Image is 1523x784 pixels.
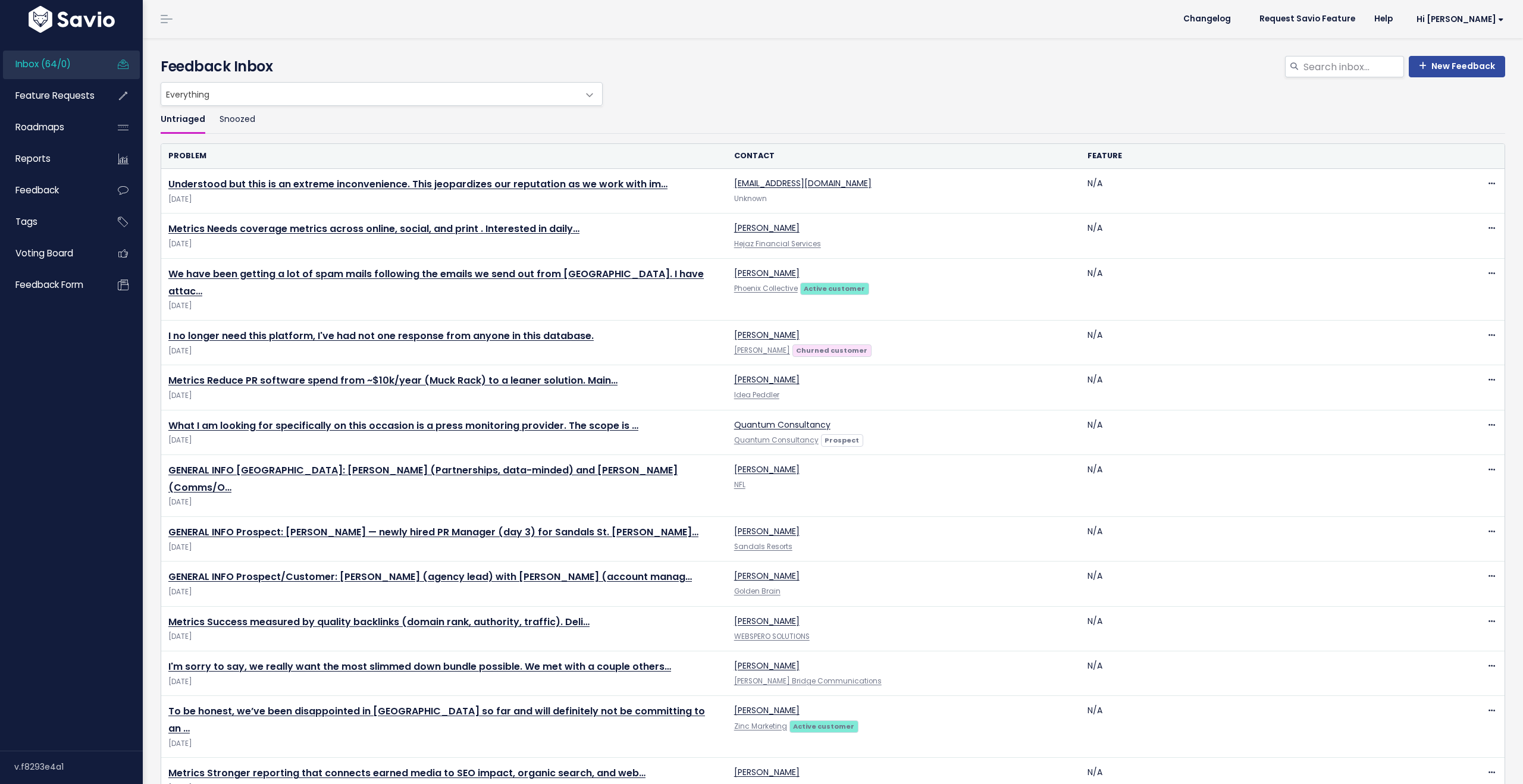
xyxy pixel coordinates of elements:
strong: Active customer [804,284,865,293]
a: NFL [734,480,745,490]
td: N/A [1080,365,1434,410]
a: Tags [3,208,99,236]
span: Reports [15,152,51,165]
a: Zinc Marketing [734,722,787,731]
a: Reports [3,145,99,173]
span: [DATE] [168,300,720,312]
th: Feature [1080,144,1434,168]
a: New Feedback [1409,56,1505,77]
a: Idea Peddler [734,390,779,400]
span: [DATE] [168,676,720,688]
strong: Prospect [825,435,859,445]
strong: Active customer [793,722,854,731]
a: Roadmaps [3,114,99,141]
span: Feedback form [15,278,83,291]
td: N/A [1080,454,1434,516]
span: Changelog [1183,15,1231,23]
td: N/A [1080,516,1434,561]
td: N/A [1080,696,1434,758]
a: [PERSON_NAME] [734,704,800,716]
span: Feedback [15,184,59,196]
a: Prospect [821,434,863,446]
a: Active customer [800,282,869,294]
a: GENERAL INFO [GEOGRAPHIC_DATA]: [PERSON_NAME] (Partnerships, data-minded) and [PERSON_NAME] (Comm... [168,463,678,494]
a: [PERSON_NAME] [734,329,800,341]
span: [DATE] [168,631,720,643]
a: I no longer need this platform, I've had not one response from anyone in this database. [168,329,594,343]
a: Voting Board [3,240,99,267]
a: [PERSON_NAME] [734,660,800,672]
span: Tags [15,215,37,228]
td: N/A [1080,606,1434,651]
span: Hi [PERSON_NAME] [1417,15,1504,24]
img: logo-white.9d6f32f41409.svg [26,6,118,33]
strong: Churned customer [796,346,867,355]
a: Phoenix Collective [734,284,798,293]
a: Hejaz Financial Services [734,239,821,249]
span: [DATE] [168,586,720,598]
input: Search inbox... [1302,56,1404,77]
span: [DATE] [168,390,720,402]
a: Sandals Resorts [734,542,792,551]
a: GENERAL INFO Prospect/Customer: [PERSON_NAME] (agency lead) with [PERSON_NAME] (account manag… [168,570,692,584]
a: Metrics Stronger reporting that connects earned media to SEO impact, organic search, and web… [168,766,645,780]
td: N/A [1080,562,1434,606]
a: [PERSON_NAME] [734,463,800,475]
span: [DATE] [168,193,720,206]
a: [PERSON_NAME] Bridge Communications [734,676,882,686]
span: [DATE] [168,541,720,554]
a: Hi [PERSON_NAME] [1402,10,1513,29]
th: Problem [161,144,727,168]
span: Everything [161,83,578,105]
a: GENERAL INFO Prospect: [PERSON_NAME] — newly hired PR Manager (day 3) for Sandals St. [PERSON_NAME]… [168,525,698,539]
span: Unknown [734,194,767,203]
span: [DATE] [168,496,720,509]
div: v.f8293e4a1 [14,751,143,782]
a: [EMAIL_ADDRESS][DOMAIN_NAME] [734,177,872,189]
a: WEBSPERO SOLUTIONS [734,632,810,641]
span: [DATE] [168,345,720,357]
span: Everything [161,82,603,106]
a: Churned customer [792,344,872,356]
a: Metrics Reduce PR software spend from ~$10k/year (Muck Rack) to a leaner solution. Main… [168,374,618,387]
a: Metrics Needs coverage metrics across online, social, and print . Interested in daily… [168,222,579,236]
td: N/A [1080,258,1434,320]
span: Roadmaps [15,121,64,133]
a: Active customer [789,720,858,732]
a: What I am looking for specifically on this occasion is a press monitoring provider. The scope is … [168,419,638,432]
td: N/A [1080,651,1434,696]
a: Metrics Success measured by quality backlinks (domain rank, authority, traffic). Deli… [168,615,590,629]
a: Feedback form [3,271,99,299]
a: Quantum Consultancy [734,419,831,431]
a: To be honest, we’ve been disappointed in [GEOGRAPHIC_DATA] so far and will definitely not be comm... [168,704,705,735]
span: Voting Board [15,247,73,259]
span: Feature Requests [15,89,95,102]
a: We have been getting a lot of spam mails following the emails we send out from [GEOGRAPHIC_DATA].... [168,267,704,298]
ul: Filter feature requests [161,106,1505,134]
th: Contact [727,144,1080,168]
a: [PERSON_NAME] [734,222,800,234]
a: Understood but this is an extreme inconvenience. This jeopardizes our reputation as we work with im… [168,177,668,191]
a: Feedback [3,177,99,204]
span: [DATE] [168,238,720,250]
a: I'm sorry to say, we really want the most slimmed down bundle possible. We met with a couple others… [168,660,671,673]
a: [PERSON_NAME] [734,525,800,537]
span: [DATE] [168,434,720,447]
a: Help [1365,10,1402,28]
td: N/A [1080,320,1434,365]
span: [DATE] [168,738,720,750]
a: Quantum Consultancy [734,435,819,445]
a: Inbox (64/0) [3,51,99,78]
a: Golden Brain [734,587,781,596]
td: N/A [1080,169,1434,214]
a: Feature Requests [3,82,99,109]
a: [PERSON_NAME] [734,374,800,385]
a: [PERSON_NAME] [734,346,790,355]
td: N/A [1080,410,1434,454]
a: [PERSON_NAME] [734,570,800,582]
a: [PERSON_NAME] [734,766,800,778]
a: Snoozed [220,106,255,134]
a: Untriaged [161,106,205,134]
a: [PERSON_NAME] [734,267,800,279]
a: Request Savio Feature [1250,10,1365,28]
